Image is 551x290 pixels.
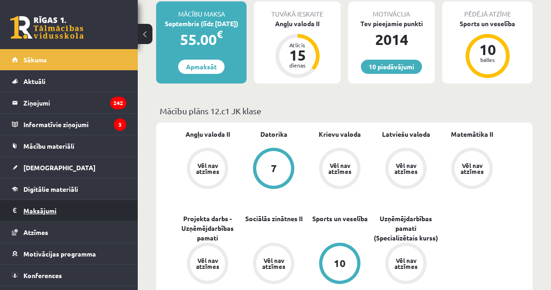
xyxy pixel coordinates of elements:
[12,49,126,70] a: Sākums
[23,92,126,113] legend: Ziņojumi
[442,1,533,19] div: Pēdējā atzīme
[260,129,287,139] a: Datorika
[195,257,220,269] div: Vēl nav atzīmes
[10,16,84,39] a: Rīgas 1. Tālmācības vidusskola
[312,214,368,223] a: Sports un veselība
[12,265,126,286] a: Konferences
[160,105,529,117] p: Mācību plāns 12.c1 JK klase
[23,200,126,221] legend: Maksājumi
[307,243,373,286] a: 10
[261,257,287,269] div: Vēl nav atzīmes
[327,162,353,174] div: Vēl nav atzīmes
[23,114,126,135] legend: Informatīvie ziņojumi
[178,60,225,74] a: Apmaksāt
[174,243,241,286] a: Vēl nav atzīmes
[23,56,47,64] span: Sākums
[186,129,230,139] a: Angļu valoda II
[439,148,505,191] a: Vēl nav atzīmes
[241,148,307,191] a: 7
[12,178,126,200] a: Digitālie materiāli
[348,1,435,19] div: Motivācija
[12,114,126,135] a: Informatīvie ziņojumi3
[12,135,126,156] a: Mācību materiāli
[245,214,303,223] a: Sociālās zinātnes II
[114,118,126,131] i: 3
[23,142,74,150] span: Mācību materiāli
[459,162,485,174] div: Vēl nav atzīmes
[254,1,341,19] div: Tuvākā ieskaite
[382,129,430,139] a: Latviešu valoda
[254,19,341,28] div: Angļu valoda II
[12,71,126,92] a: Aktuāli
[156,19,247,28] div: Septembris (līdz [DATE])
[23,185,78,193] span: Digitālie materiāli
[442,19,533,79] a: Sports un veselība 10 balles
[156,28,247,50] div: 55.00
[23,163,96,172] span: [DEMOGRAPHIC_DATA]
[12,222,126,243] a: Atzīmes
[156,1,247,19] div: Mācību maksa
[174,214,241,243] a: Projekta darbs - Uzņēmējdarbības pamati
[373,243,439,286] a: Vēl nav atzīmes
[334,258,346,268] div: 10
[110,97,126,109] i: 242
[23,77,45,85] span: Aktuāli
[393,257,419,269] div: Vēl nav atzīmes
[284,62,311,68] div: dienas
[284,42,311,48] div: Atlicis
[271,163,277,173] div: 7
[284,48,311,62] div: 15
[12,200,126,221] a: Maksājumi
[307,148,373,191] a: Vēl nav atzīmes
[348,28,435,50] div: 2014
[361,60,422,74] a: 10 piedāvājumi
[451,129,493,139] a: Matemātika II
[348,19,435,28] div: Tev pieejamie punkti
[474,57,501,62] div: balles
[174,148,241,191] a: Vēl nav atzīmes
[12,157,126,178] a: [DEMOGRAPHIC_DATA]
[217,28,223,41] span: €
[241,243,307,286] a: Vēl nav atzīmes
[23,250,96,258] span: Motivācijas programma
[442,19,533,28] div: Sports un veselība
[23,271,62,279] span: Konferences
[12,243,126,264] a: Motivācijas programma
[474,42,501,57] div: 10
[12,92,126,113] a: Ziņojumi242
[254,19,341,79] a: Angļu valoda II Atlicis 15 dienas
[319,129,361,139] a: Krievu valoda
[195,162,220,174] div: Vēl nav atzīmes
[393,162,419,174] div: Vēl nav atzīmes
[373,214,439,243] a: Uzņēmējdarbības pamati (Specializētais kurss)
[373,148,439,191] a: Vēl nav atzīmes
[23,228,48,236] span: Atzīmes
